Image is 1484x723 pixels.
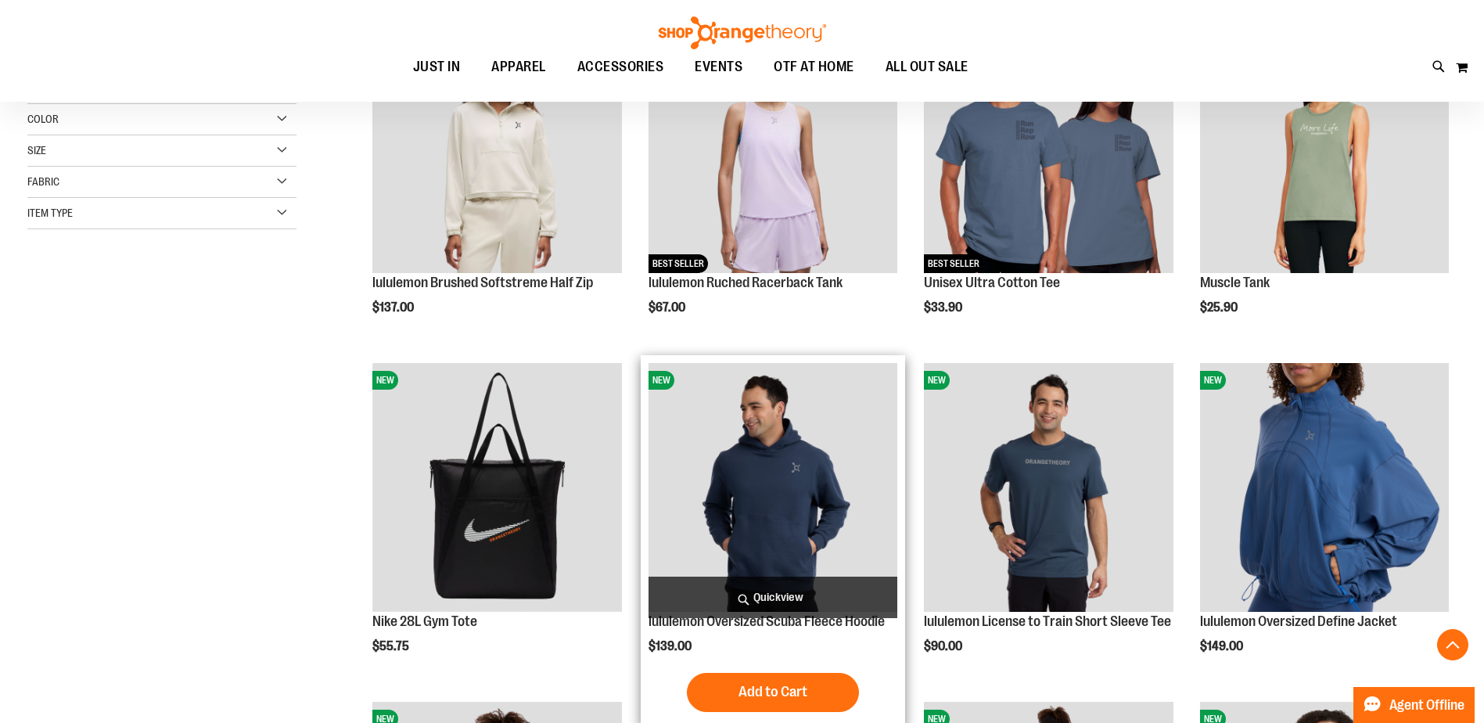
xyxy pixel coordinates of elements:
[924,363,1173,614] a: lululemon License to Train Short Sleeve TeeNEW
[27,113,59,125] span: Color
[649,23,897,272] img: lululemon Ruched Racerback Tank
[491,49,546,85] span: APPAREL
[738,683,807,700] span: Add to Cart
[372,371,398,390] span: NEW
[649,275,843,290] a: lululemon Ruched Racerback Tank
[924,371,950,390] span: NEW
[365,355,629,693] div: product
[372,363,621,612] img: Nike 28L Gym Tote
[687,673,859,712] button: Add to Cart
[641,16,905,354] div: product
[649,577,897,618] a: Quickview
[649,254,708,273] span: BEST SELLER
[1200,300,1240,315] span: $25.90
[372,275,593,290] a: lululemon Brushed Softstreme Half Zip
[1200,613,1397,629] a: lululemon Oversized Define Jacket
[1200,275,1270,290] a: Muscle Tank
[413,49,461,85] span: JUST IN
[924,613,1171,629] a: lululemon License to Train Short Sleeve Tee
[649,639,694,653] span: $139.00
[649,300,688,315] span: $67.00
[924,23,1173,272] img: Unisex Ultra Cotton Tee
[924,23,1173,275] a: Unisex Ultra Cotton TeeNEWBEST SELLER
[774,49,854,85] span: OTF AT HOME
[916,355,1180,693] div: product
[372,363,621,614] a: Nike 28L Gym ToteNEW
[1200,363,1449,612] img: lululemon Oversized Define Jacket
[649,371,674,390] span: NEW
[649,23,897,275] a: lululemon Ruched Racerback TankNEWBEST SELLER
[372,639,411,653] span: $55.75
[924,254,983,273] span: BEST SELLER
[649,363,897,612] img: lululemon Oversized Scuba Fleece Hoodie
[1192,355,1457,693] div: product
[27,175,59,188] span: Fabric
[924,363,1173,612] img: lululemon License to Train Short Sleeve Tee
[924,275,1060,290] a: Unisex Ultra Cotton Tee
[656,16,828,49] img: Shop Orangetheory
[695,49,742,85] span: EVENTS
[924,639,965,653] span: $90.00
[27,207,73,219] span: Item Type
[577,49,664,85] span: ACCESSORIES
[1200,23,1449,275] a: Muscle TankNEW
[27,144,46,156] span: Size
[1437,629,1468,660] button: Back To Top
[1353,687,1475,723] button: Agent Offline
[372,23,621,272] img: lululemon Brushed Softstreme Half Zip
[365,16,629,354] div: product
[372,613,477,629] a: Nike 28L Gym Tote
[924,300,965,315] span: $33.90
[372,23,621,275] a: lululemon Brushed Softstreme Half ZipNEW
[372,300,416,315] span: $137.00
[1200,363,1449,614] a: lululemon Oversized Define JacketNEW
[1200,23,1449,272] img: Muscle Tank
[1192,16,1457,354] div: product
[886,49,968,85] span: ALL OUT SALE
[1200,371,1226,390] span: NEW
[649,363,897,614] a: lululemon Oversized Scuba Fleece HoodieNEW
[649,613,885,629] a: lululemon Oversized Scuba Fleece Hoodie
[1389,698,1464,713] span: Agent Offline
[916,16,1180,354] div: product
[1200,639,1245,653] span: $149.00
